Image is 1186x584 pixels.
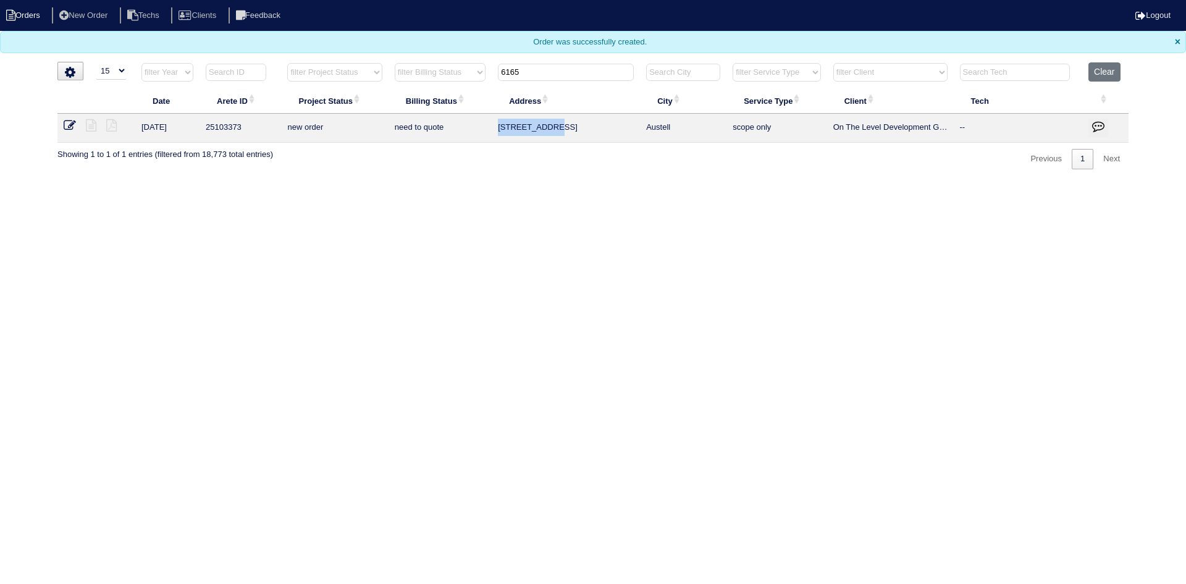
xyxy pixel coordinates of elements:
[954,114,1083,143] td: --
[1095,149,1129,169] a: Next
[640,88,726,114] th: City: activate to sort column ascending
[52,11,117,20] a: New Order
[1175,36,1180,48] span: Close
[1072,149,1093,169] a: 1
[200,88,281,114] th: Arete ID: activate to sort column ascending
[171,7,226,24] li: Clients
[135,88,200,114] th: Date
[646,64,720,81] input: Search City
[120,11,169,20] a: Techs
[171,11,226,20] a: Clients
[229,7,290,24] li: Feedback
[1135,11,1171,20] a: Logout
[206,64,266,81] input: Search ID
[120,7,169,24] li: Techs
[389,114,492,143] td: need to quote
[389,88,492,114] th: Billing Status: activate to sort column ascending
[827,88,954,114] th: Client: activate to sort column ascending
[281,88,388,114] th: Project Status: activate to sort column ascending
[1022,149,1070,169] a: Previous
[726,88,826,114] th: Service Type: activate to sort column ascending
[492,88,640,114] th: Address: activate to sort column ascending
[640,114,726,143] td: Austell
[281,114,388,143] td: new order
[52,7,117,24] li: New Order
[57,143,273,160] div: Showing 1 to 1 of 1 entries (filtered from 18,773 total entries)
[827,114,954,143] td: On The Level Development Group
[960,64,1070,81] input: Search Tech
[492,114,640,143] td: [STREET_ADDRESS]
[200,114,281,143] td: 25103373
[1082,88,1129,114] th: : activate to sort column ascending
[954,88,1083,114] th: Tech
[726,114,826,143] td: scope only
[1175,36,1180,47] span: ×
[135,114,200,143] td: [DATE]
[1088,62,1120,82] button: Clear
[498,64,634,81] input: Search Address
